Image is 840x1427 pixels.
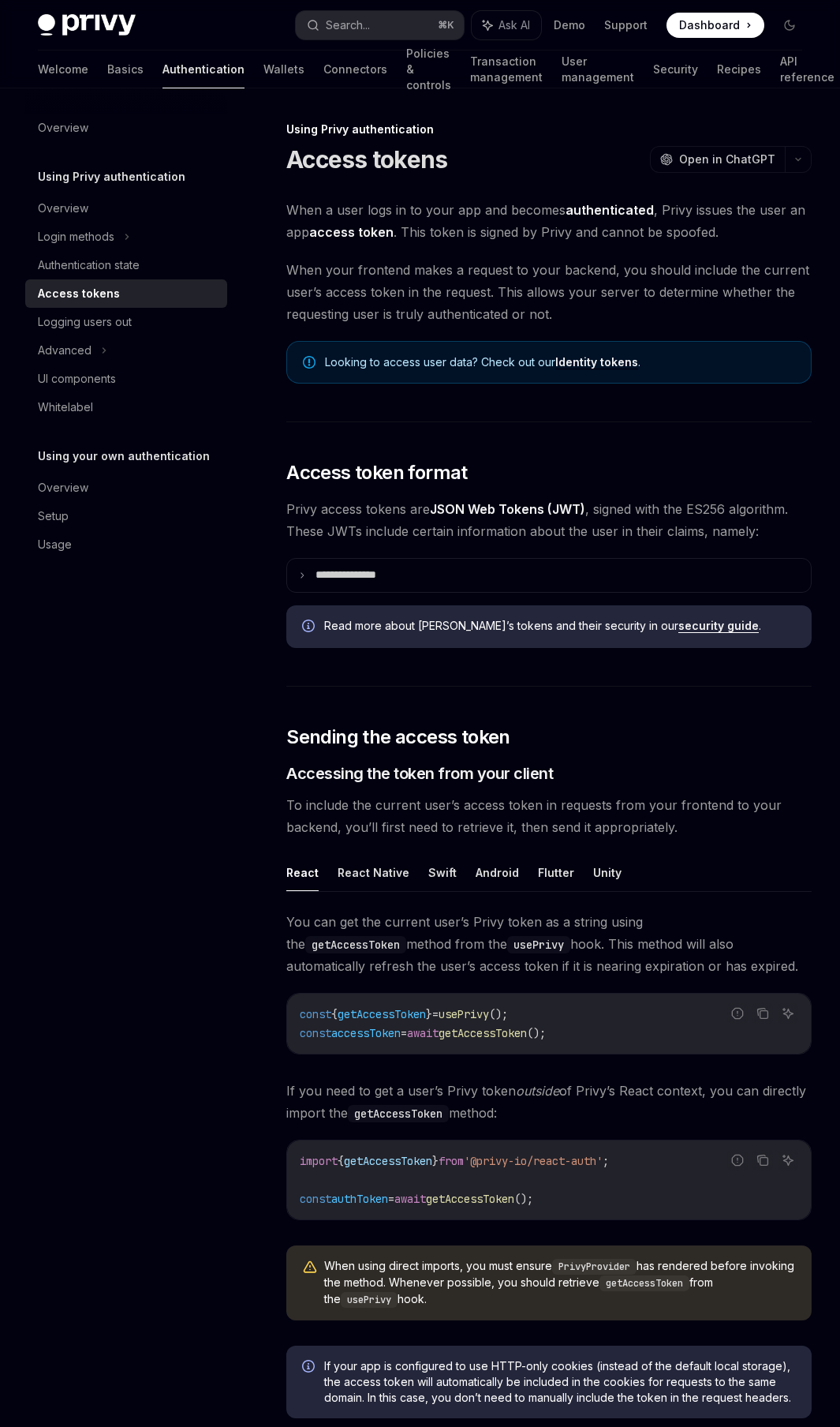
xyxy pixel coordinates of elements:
[38,199,88,218] div: Overview
[348,1105,449,1122] code: getAccessToken
[38,507,69,526] div: Setup
[407,1026,439,1040] span: await
[727,1150,748,1170] button: Report incorrect code
[554,17,585,33] a: Demo
[331,1026,401,1040] span: accessToken
[401,1026,407,1040] span: =
[476,854,519,891] button: Android
[507,936,570,953] code: usePrivy
[305,936,406,953] code: getAccessToken
[566,202,654,218] strong: authenticated
[552,1259,637,1275] code: PrivyProvider
[439,1007,489,1021] span: usePrivy
[555,355,638,369] a: Identity tokens
[394,1192,426,1206] span: await
[38,535,72,554] div: Usage
[162,51,245,88] a: Authentication
[38,14,136,36] img: dark logo
[341,1292,398,1308] code: usePrivy
[439,1026,527,1040] span: getAccessToken
[25,114,227,142] a: Overview
[296,11,464,39] button: Search...⌘K
[38,478,88,497] div: Overview
[780,51,834,88] a: API reference
[331,1192,388,1206] span: authToken
[603,1154,609,1168] span: ;
[38,51,88,88] a: Welcome
[599,1275,689,1291] code: getAccessToken
[325,354,795,370] span: Looking to access user data? Check out our .
[286,498,812,542] span: Privy access tokens are , signed with the ES256 algorithm. These JWTs include certain information...
[25,530,227,559] a: Usage
[679,152,775,167] span: Open in ChatGPT
[717,51,761,88] a: Recipes
[38,256,140,275] div: Authentication state
[309,224,394,240] strong: access token
[38,447,210,466] h5: Using your own authentication
[324,1358,796,1406] span: If your app is configured to use HTTP-only cookies (instead of the default local storage), the ac...
[562,51,634,88] a: User management
[432,1007,439,1021] span: =
[778,1003,798,1024] button: Ask AI
[25,365,227,393] a: UI components
[338,1007,426,1021] span: getAccessToken
[38,167,185,186] h5: Using Privy authentication
[593,854,622,891] button: Unity
[286,1080,812,1124] span: If you need to get a user’s Privy token of Privy’s React context, you can directly import the met...
[25,308,227,336] a: Logging users out
[25,393,227,421] a: Whitelabel
[286,145,447,174] h1: Access tokens
[778,1150,798,1170] button: Ask AI
[300,1192,331,1206] span: const
[650,146,785,173] button: Open in ChatGPT
[426,1192,514,1206] span: getAccessToken
[38,284,120,303] div: Access tokens
[331,1007,338,1021] span: {
[439,1154,464,1168] span: from
[470,51,543,88] a: Transaction management
[489,1007,508,1021] span: ();
[300,1154,338,1168] span: import
[406,51,451,88] a: Policies & controls
[286,199,812,243] span: When a user logs in to your app and becomes , Privy issues the user an app . This token is signed...
[286,854,319,891] button: React
[777,13,802,38] button: Toggle dark mode
[324,618,796,634] span: Read more about [PERSON_NAME]’s tokens and their security in our .
[302,1260,318,1275] svg: Warning
[302,1360,318,1376] svg: Info
[286,725,510,750] span: Sending the access token
[388,1192,394,1206] span: =
[38,398,93,417] div: Whitelabel
[432,1154,439,1168] span: }
[527,1026,546,1040] span: ();
[38,227,114,246] div: Login methods
[514,1192,533,1206] span: ();
[25,279,227,308] a: Access tokens
[430,501,585,518] a: JSON Web Tokens (JWT)
[752,1150,773,1170] button: Copy the contents from the code block
[25,251,227,279] a: Authentication state
[324,1258,796,1308] span: When using direct imports, you must ensure has rendered before invoking the method. Whenever poss...
[679,17,740,33] span: Dashboard
[323,51,387,88] a: Connectors
[498,17,530,33] span: Ask AI
[666,13,764,38] a: Dashboard
[326,16,370,35] div: Search...
[678,619,759,633] a: security guide
[25,502,227,530] a: Setup
[38,118,88,137] div: Overview
[286,460,468,485] span: Access token format
[300,1026,331,1040] span: const
[286,259,812,325] span: When your frontend makes a request to your backend, you should include the current user’s access ...
[604,17,648,33] a: Support
[263,51,304,88] a: Wallets
[438,19,454,32] span: ⌘ K
[538,854,574,891] button: Flutter
[286,911,812,977] span: You can get the current user’s Privy token as a string using the method from the hook. This metho...
[25,474,227,502] a: Overview
[428,854,457,891] button: Swift
[286,762,553,785] span: Accessing the token from your client
[338,854,409,891] button: React Native
[464,1154,603,1168] span: '@privy-io/react-auth'
[286,794,812,838] span: To include the current user’s access token in requests from your frontend to your backend, you’ll...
